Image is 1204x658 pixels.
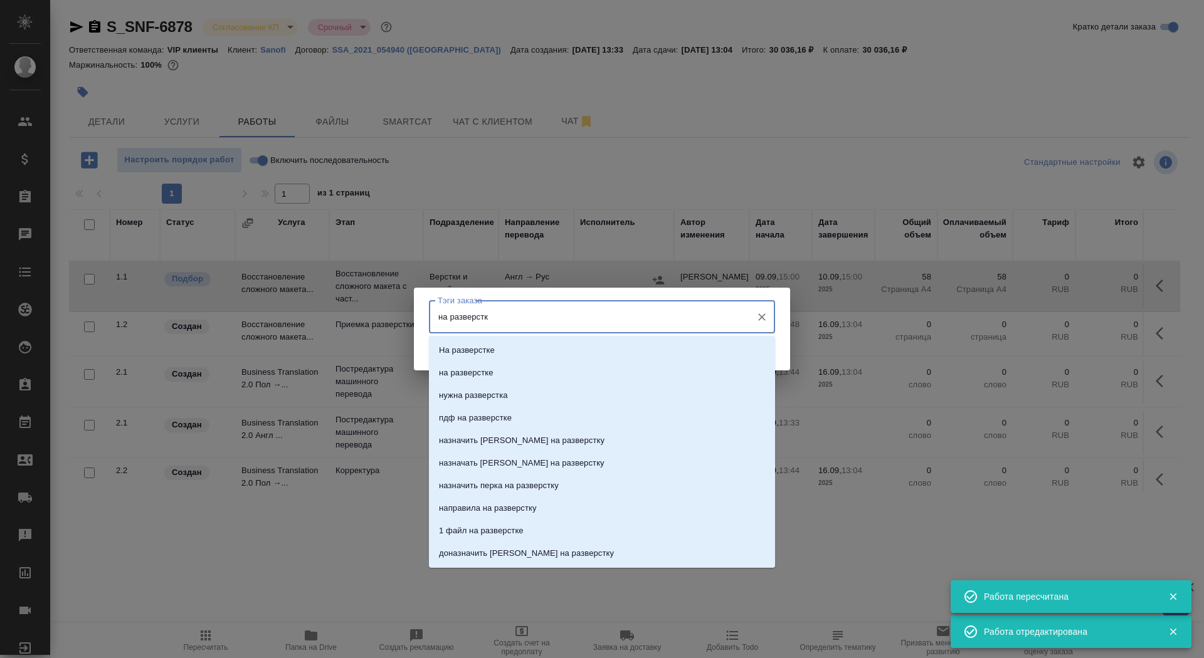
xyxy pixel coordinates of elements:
p: назначать [PERSON_NAME] на разверстку [439,457,605,469]
p: доназначить [PERSON_NAME] на разверстку [439,547,614,560]
p: На разверстке [439,344,495,357]
p: пдф на разверстке [439,412,512,424]
p: назначить [PERSON_NAME] на разверстку [439,434,605,447]
p: нужна разверстка [439,389,508,402]
button: Очистить [753,308,771,326]
button: Закрыть [1160,591,1186,602]
button: Закрыть [1160,626,1186,637]
div: Работа отредактирована [984,625,1149,638]
p: направила на разверстку [439,502,537,514]
p: назначить перка на разверстку [439,479,559,492]
p: 1 файл на разверстке [439,525,524,537]
div: Работа пересчитана [984,590,1149,603]
p: на разверстке [439,367,494,379]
